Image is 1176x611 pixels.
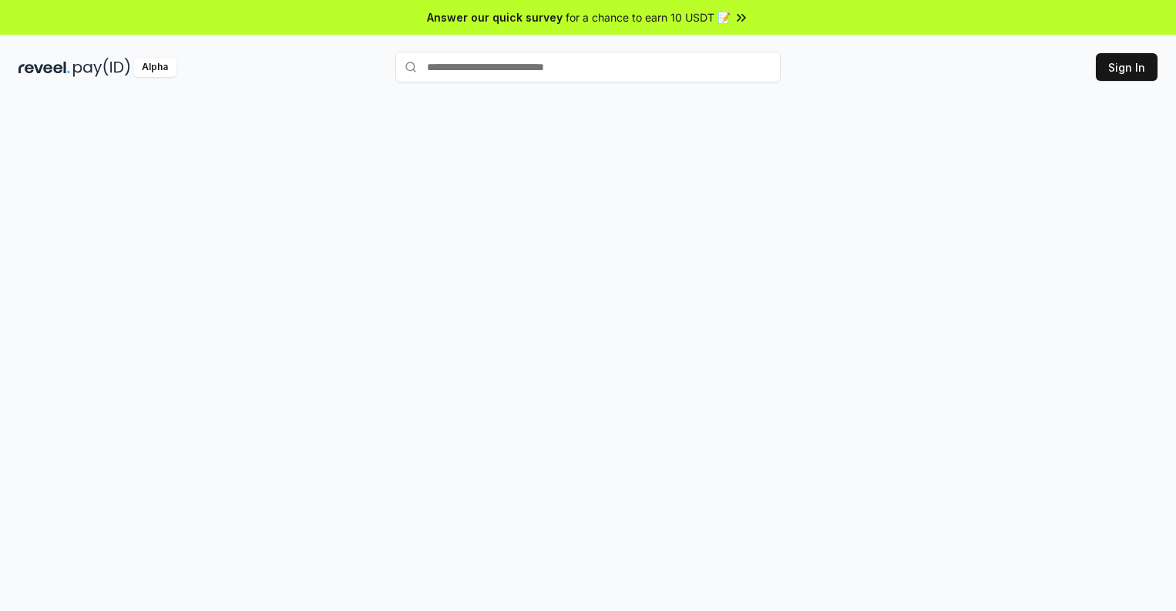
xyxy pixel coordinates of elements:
[1096,53,1158,81] button: Sign In
[73,58,130,77] img: pay_id
[566,9,731,25] span: for a chance to earn 10 USDT 📝
[133,58,176,77] div: Alpha
[18,58,70,77] img: reveel_dark
[427,9,563,25] span: Answer our quick survey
